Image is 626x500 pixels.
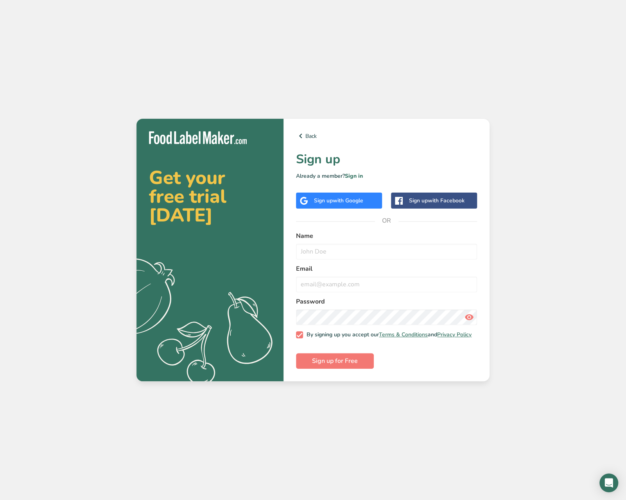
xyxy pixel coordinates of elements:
a: Sign in [345,172,363,180]
h2: Get your free trial [DATE] [149,168,271,225]
label: Name [296,231,477,241]
div: Open Intercom Messenger [599,473,618,492]
h1: Sign up [296,150,477,169]
a: Terms & Conditions [379,331,428,338]
label: Password [296,297,477,306]
span: with Google [333,197,363,204]
div: Sign up [314,196,363,205]
button: Sign up for Free [296,353,374,369]
a: Privacy Policy [437,331,472,338]
img: Food Label Maker [149,131,247,144]
p: Already a member? [296,172,477,180]
span: with Facebook [428,197,465,204]
label: Email [296,264,477,273]
a: Back [296,131,477,141]
input: email@example.com [296,277,477,292]
div: Sign up [409,196,465,205]
span: By signing up you accept our and [303,331,472,338]
input: John Doe [296,244,477,259]
span: Sign up for Free [312,356,358,366]
span: OR [375,209,398,232]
